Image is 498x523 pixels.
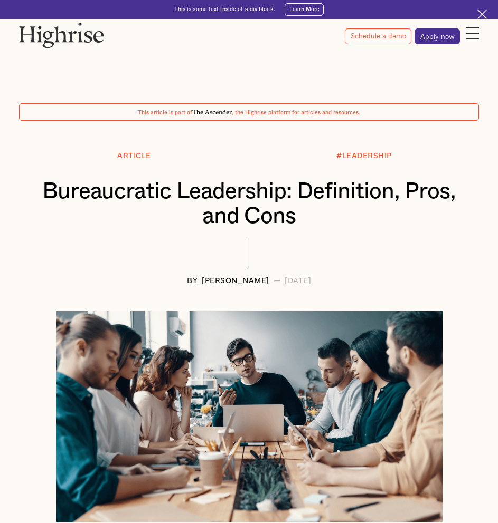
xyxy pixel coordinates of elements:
[117,152,151,160] div: Article
[232,110,360,115] span: , the Highrise platform for articles and resources.
[56,311,443,522] img: An image depicting bureaucratic leadership, with a leader overseeing a structured, rule-based env...
[19,22,104,48] img: Highrise logo
[285,3,324,16] a: Learn More
[274,277,281,285] div: —
[285,277,311,285] div: [DATE]
[345,28,411,44] a: Schedule a demo
[336,152,392,160] div: #LEADERSHIP
[187,277,198,285] div: BY
[35,179,463,229] h1: Bureaucratic Leadership: Definition, Pros, and Cons
[477,9,487,19] img: Cross icon
[415,28,460,44] a: Apply now
[202,277,269,285] div: [PERSON_NAME]
[138,110,192,115] span: This article is part of
[174,6,275,13] div: This is some text inside of a div block.
[192,107,232,114] span: The Ascender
